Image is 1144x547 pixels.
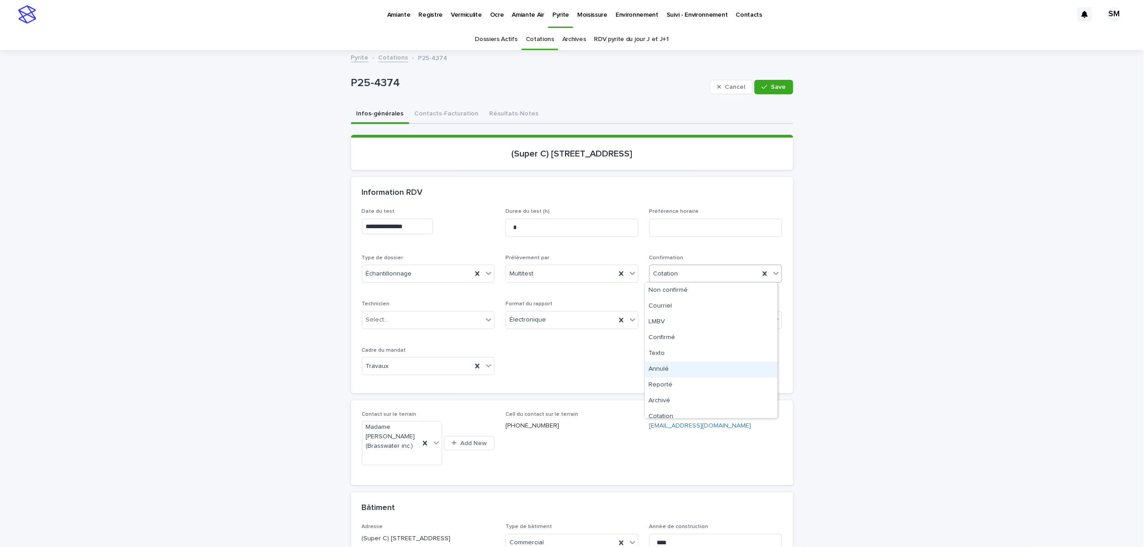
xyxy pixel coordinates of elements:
[362,301,390,307] span: Technicien
[366,423,416,450] span: Madame [PERSON_NAME] (Brasswater inc.)
[594,29,669,50] a: RDV pyrite du jour J et J+1
[460,440,487,446] span: Add New
[645,346,778,362] div: Texto
[366,315,389,325] div: Select...
[755,80,793,94] button: Save
[653,269,678,279] span: Cotation
[505,524,552,529] span: Type de bâtiment
[505,301,552,307] span: Format du rapport
[645,362,778,377] div: Annulé
[645,409,778,425] div: Cotation
[362,534,495,543] p: (Super C) [STREET_ADDRESS]
[562,29,586,50] a: Archives
[645,393,778,409] div: Archivé
[645,299,778,314] div: Courriel
[362,188,423,198] h2: Information RDV
[649,423,751,429] a: [EMAIL_ADDRESS][DOMAIN_NAME]
[362,209,395,214] span: Date du test
[362,255,403,261] span: Type de dossier
[362,412,417,417] span: Contact sur le terrain
[484,105,544,124] button: Résultats-Notes
[509,315,546,325] span: Électronique
[18,5,36,23] img: stacker-logo-s-only.png
[645,283,778,299] div: Non confirmé
[649,209,699,214] span: Préférence horaire
[645,377,778,393] div: Reporté
[366,362,389,371] span: Travaux
[1107,7,1121,22] div: SM
[362,503,395,513] h2: Bâtiment
[505,255,549,261] span: Prélèvement par
[645,314,778,330] div: LMBV
[379,52,408,62] a: Cotations
[409,105,484,124] button: Contacts-Facturation
[366,269,412,279] span: Échantillonnage
[649,524,709,529] span: Année de construction
[362,148,783,159] p: (Super C) [STREET_ADDRESS]
[351,77,706,90] p: P25-4374
[645,330,778,346] div: Confirmé
[505,412,578,417] span: Cell du contact sur le terrain
[444,436,495,450] button: Add New
[418,52,448,62] p: P25-4374
[710,80,753,94] button: Cancel
[649,255,684,261] span: Confirmation
[505,209,550,214] span: Duree du test (h)
[351,105,409,124] button: Infos-générales
[725,84,745,90] span: Cancel
[505,421,639,431] p: [PHONE_NUMBER]
[771,84,786,90] span: Save
[526,29,554,50] a: Cotations
[475,29,518,50] a: Dossiers Actifs
[351,52,369,62] a: Pyrite
[362,524,383,529] span: Adresse
[362,348,406,353] span: Cadre du mandat
[509,269,533,279] span: Multitest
